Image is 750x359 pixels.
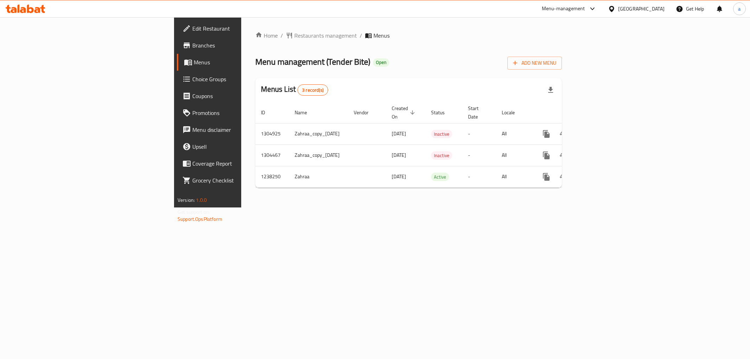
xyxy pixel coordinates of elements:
span: Coupons [192,92,294,100]
span: Vendor [354,108,378,117]
a: Upsell [177,138,299,155]
button: Change Status [555,168,572,185]
button: more [538,168,555,185]
a: Coupons [177,88,299,104]
span: Restaurants management [294,31,357,40]
div: Open [373,58,389,67]
span: [DATE] [392,150,406,160]
th: Actions [532,102,611,123]
span: Coverage Report [192,159,294,168]
span: a [738,5,741,13]
span: Menu disclaimer [192,126,294,134]
span: Grocery Checklist [192,176,294,185]
td: Zahraa_copy_[DATE] [289,145,348,166]
span: Upsell [192,142,294,151]
span: 1.0.0 [196,195,207,205]
a: Menu disclaimer [177,121,299,138]
button: more [538,147,555,164]
button: Change Status [555,126,572,142]
div: [GEOGRAPHIC_DATA] [618,5,665,13]
td: All [496,166,532,187]
span: ID [261,108,274,117]
td: Zahraa [289,166,348,187]
td: Zahraa_copy_[DATE] [289,123,348,145]
h2: Menus List [261,84,328,96]
button: more [538,126,555,142]
button: Change Status [555,147,572,164]
div: Export file [542,82,559,98]
a: Support.OpsPlatform [178,214,222,224]
span: Choice Groups [192,75,294,83]
td: - [462,123,496,145]
span: Get support on: [178,207,210,217]
a: Coverage Report [177,155,299,172]
span: Menu management ( Tender Bite ) [255,54,370,70]
span: [DATE] [392,129,406,138]
span: Inactive [431,152,452,160]
td: - [462,145,496,166]
span: 3 record(s) [298,87,328,94]
a: Grocery Checklist [177,172,299,189]
td: All [496,145,532,166]
span: Locale [502,108,524,117]
span: Version: [178,195,195,205]
li: / [360,31,362,40]
a: Menus [177,54,299,71]
span: Branches [192,41,294,50]
span: Menus [194,58,294,66]
a: Choice Groups [177,71,299,88]
a: Restaurants management [286,31,357,40]
a: Edit Restaurant [177,20,299,37]
span: Open [373,59,389,65]
span: Menus [373,31,390,40]
td: - [462,166,496,187]
div: Inactive [431,151,452,160]
table: enhanced table [255,102,611,188]
span: Name [295,108,316,117]
span: Promotions [192,109,294,117]
span: Created On [392,104,417,121]
span: Inactive [431,130,452,138]
a: Branches [177,37,299,54]
button: Add New Menu [507,57,562,70]
nav: breadcrumb [255,31,562,40]
span: Edit Restaurant [192,24,294,33]
span: Start Date [468,104,488,121]
a: Promotions [177,104,299,121]
span: Active [431,173,449,181]
span: Status [431,108,454,117]
span: [DATE] [392,172,406,181]
div: Total records count [297,84,328,96]
div: Menu-management [542,5,585,13]
span: Add New Menu [513,59,556,68]
td: All [496,123,532,145]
